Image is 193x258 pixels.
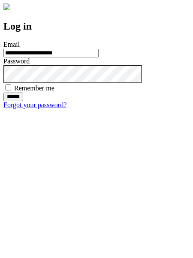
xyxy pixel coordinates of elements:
[3,57,30,65] label: Password
[14,84,54,92] label: Remember me
[3,41,20,48] label: Email
[3,21,190,32] h2: Log in
[3,101,66,108] a: Forgot your password?
[3,3,10,10] img: logo-4e3dc11c47720685a147b03b5a06dd966a58ff35d612b21f08c02c0306f2b779.png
